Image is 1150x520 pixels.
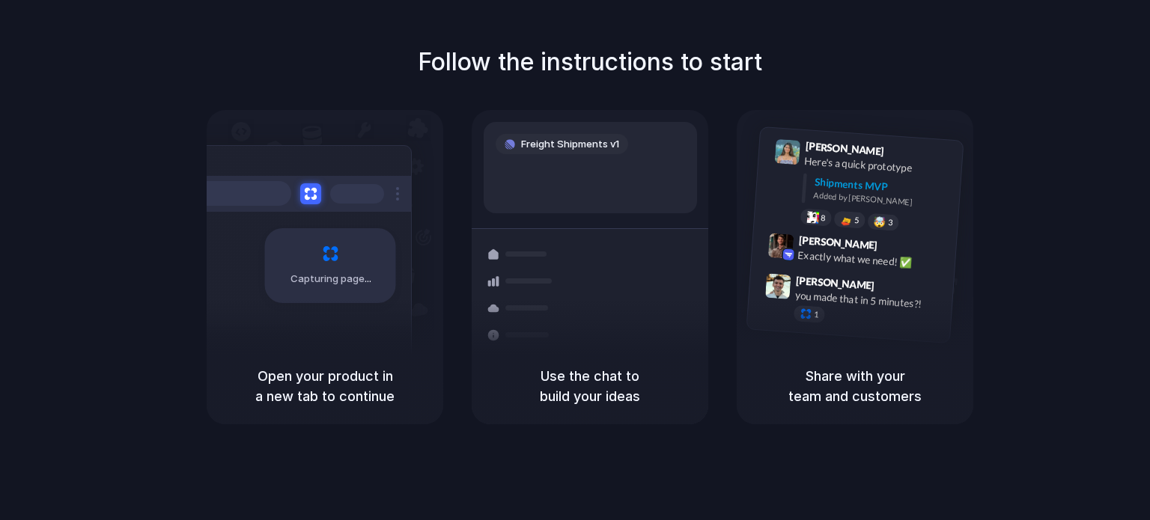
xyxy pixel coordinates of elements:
h5: Open your product in a new tab to continue [225,366,425,406]
span: 1 [814,311,819,319]
span: Capturing page [290,272,374,287]
div: Added by [PERSON_NAME] [813,189,951,211]
div: 🤯 [874,216,886,227]
span: 9:41 AM [889,144,919,162]
h5: Share with your team and customers [755,366,955,406]
div: Exactly what we need! ✅ [797,247,947,272]
span: 9:47 AM [879,279,910,297]
span: 8 [821,213,826,221]
div: Here's a quick prototype [804,153,954,178]
span: 9:42 AM [882,239,913,257]
span: [PERSON_NAME] [798,231,877,253]
span: 3 [888,218,893,227]
h1: Follow the instructions to start [418,44,762,80]
h5: Use the chat to build your ideas [490,366,690,406]
div: you made that in 5 minutes?! [794,287,944,313]
span: [PERSON_NAME] [796,272,875,293]
span: [PERSON_NAME] [805,138,884,159]
span: Freight Shipments v1 [521,137,619,152]
div: Shipments MVP [814,174,952,198]
span: 5 [854,215,860,224]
